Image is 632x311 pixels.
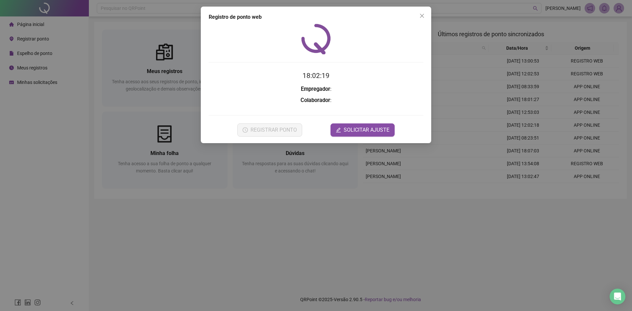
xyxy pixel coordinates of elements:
[344,126,389,134] span: SOLICITAR AJUSTE
[301,24,331,54] img: QRPoint
[610,289,625,304] div: Open Intercom Messenger
[330,123,395,137] button: editSOLICITAR AJUSTE
[209,13,423,21] div: Registro de ponto web
[417,11,427,21] button: Close
[419,13,425,18] span: close
[237,123,302,137] button: REGISTRAR PONTO
[209,85,423,93] h3: :
[336,127,341,133] span: edit
[301,97,330,103] strong: Colaborador
[209,96,423,105] h3: :
[301,86,330,92] strong: Empregador
[303,72,329,80] time: 18:02:19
